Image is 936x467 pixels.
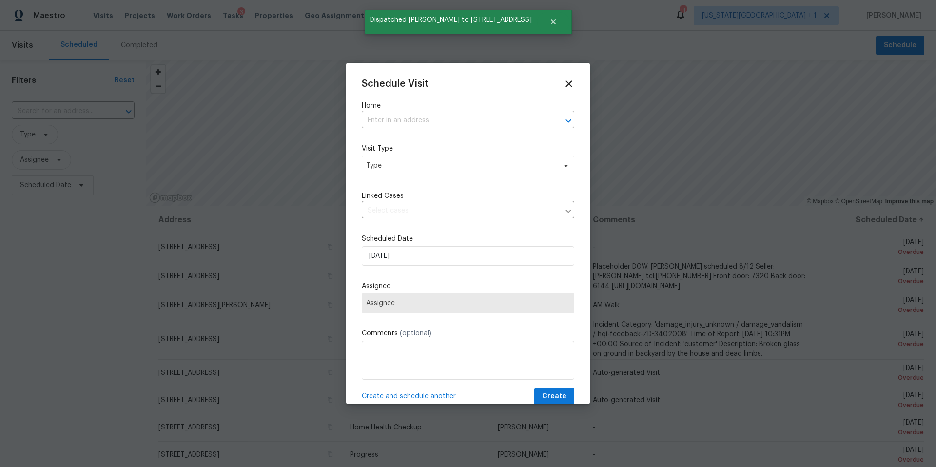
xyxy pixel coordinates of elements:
[534,388,574,406] button: Create
[362,101,574,111] label: Home
[542,390,566,403] span: Create
[362,234,574,244] label: Scheduled Date
[362,329,574,338] label: Comments
[362,391,456,401] span: Create and schedule another
[562,114,575,128] button: Open
[362,191,404,201] span: Linked Cases
[564,78,574,89] span: Close
[366,161,556,171] span: Type
[362,203,560,218] input: Select cases
[362,246,574,266] input: M/D/YYYY
[400,330,431,337] span: (optional)
[362,144,574,154] label: Visit Type
[362,281,574,291] label: Assignee
[362,113,547,128] input: Enter in an address
[537,12,569,32] button: Close
[365,10,537,30] span: Dispatched [PERSON_NAME] to [STREET_ADDRESS]
[362,79,429,89] span: Schedule Visit
[366,299,570,307] span: Assignee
